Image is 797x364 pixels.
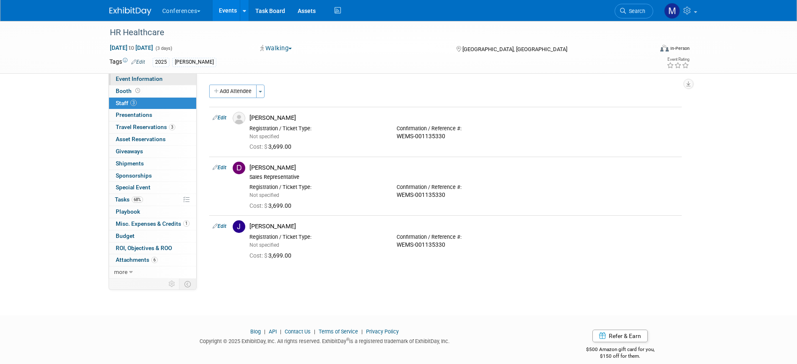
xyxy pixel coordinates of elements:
div: Registration / Ticket Type: [249,184,384,191]
a: Blog [250,328,261,335]
div: Confirmation / Reference #: [397,184,531,191]
a: Playbook [109,206,196,218]
div: $500 Amazon gift card for you, [553,341,688,360]
span: more [114,268,127,275]
a: Sponsorships [109,170,196,182]
span: | [312,328,317,335]
a: Asset Reservations [109,134,196,145]
span: 6 [151,257,158,263]
a: Special Event [109,182,196,194]
td: Tags [109,57,145,67]
div: Event Rating [667,57,689,62]
button: Walking [257,44,295,53]
a: Edit [213,115,226,121]
a: Misc. Expenses & Credits1 [109,218,196,230]
span: 3,699.00 [249,143,295,150]
span: Giveaways [116,148,143,155]
div: Event Format [604,44,690,56]
a: Terms of Service [319,328,358,335]
span: Event Information [116,75,163,82]
img: Format-Inperson.png [660,45,669,52]
div: [PERSON_NAME] [249,222,678,230]
span: Staff [116,100,137,106]
span: Presentations [116,111,152,118]
a: Search [615,4,653,18]
img: ExhibitDay [109,7,151,15]
div: HR Healthcare [107,25,641,40]
div: [PERSON_NAME] [172,58,216,67]
a: Shipments [109,158,196,170]
span: | [262,328,267,335]
div: WEMS-001135330 [397,191,531,199]
sup: ® [346,337,349,342]
span: Special Event [116,184,151,191]
div: [PERSON_NAME] [249,114,678,122]
span: 3 [130,100,137,106]
a: API [269,328,277,335]
div: Confirmation / Reference #: [397,234,531,240]
span: Not specified [249,242,279,248]
span: [GEOGRAPHIC_DATA], [GEOGRAPHIC_DATA] [462,46,567,52]
a: Event Information [109,73,196,85]
span: 1 [183,220,190,227]
a: Staff3 [109,98,196,109]
a: Privacy Policy [366,328,399,335]
td: Toggle Event Tabs [179,279,196,289]
span: Misc. Expenses & Credits [116,220,190,227]
div: Registration / Ticket Type: [249,125,384,132]
span: Search [626,8,645,14]
a: Refer & Earn [592,330,648,342]
a: ROI, Objectives & ROO [109,243,196,254]
span: Playbook [116,208,140,215]
button: Add Attendee [209,85,257,98]
span: 3,699.00 [249,252,295,259]
span: Tasks [115,196,143,203]
a: Edit [213,223,226,229]
div: Copyright © 2025 ExhibitDay, Inc. All rights reserved. ExhibitDay is a registered trademark of Ex... [109,336,540,345]
span: 68% [132,196,143,203]
a: Edit [213,165,226,170]
span: Shipments [116,160,144,167]
div: $150 off for them. [553,353,688,360]
div: 2025 [153,58,169,67]
a: Budget [109,230,196,242]
a: Booth [109,85,196,97]
span: Sponsorships [116,172,152,179]
span: 3 [169,124,175,130]
span: Cost: $ [249,143,268,150]
img: J.jpg [233,220,245,233]
div: [PERSON_NAME] [249,164,678,172]
img: Associate-Profile-5.png [233,112,245,124]
img: Marygrace LeGros [664,3,680,19]
a: Edit [131,59,145,65]
span: 3,699.00 [249,202,295,209]
span: [DATE] [DATE] [109,44,153,52]
div: Confirmation / Reference #: [397,125,531,132]
span: | [359,328,365,335]
span: Attachments [116,256,158,263]
div: WEMS-001135330 [397,241,531,249]
td: Personalize Event Tab Strip [165,279,179,289]
a: Travel Reservations3 [109,121,196,133]
a: Attachments6 [109,254,196,266]
span: to [127,44,135,51]
span: Cost: $ [249,202,268,209]
div: Sales Representative [249,174,678,181]
span: Travel Reservations [116,124,175,130]
a: Giveaways [109,146,196,157]
span: Booth [116,88,142,94]
span: Cost: $ [249,252,268,259]
span: Not specified [249,134,279,139]
span: ROI, Objectives & ROO [116,245,172,251]
a: more [109,266,196,278]
span: Budget [116,232,135,239]
div: Registration / Ticket Type: [249,234,384,240]
a: Contact Us [285,328,311,335]
span: (3 days) [155,46,172,51]
div: In-Person [670,45,690,52]
span: Asset Reservations [116,136,166,142]
span: Not specified [249,192,279,198]
a: Presentations [109,109,196,121]
span: | [278,328,283,335]
img: D.jpg [233,162,245,174]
